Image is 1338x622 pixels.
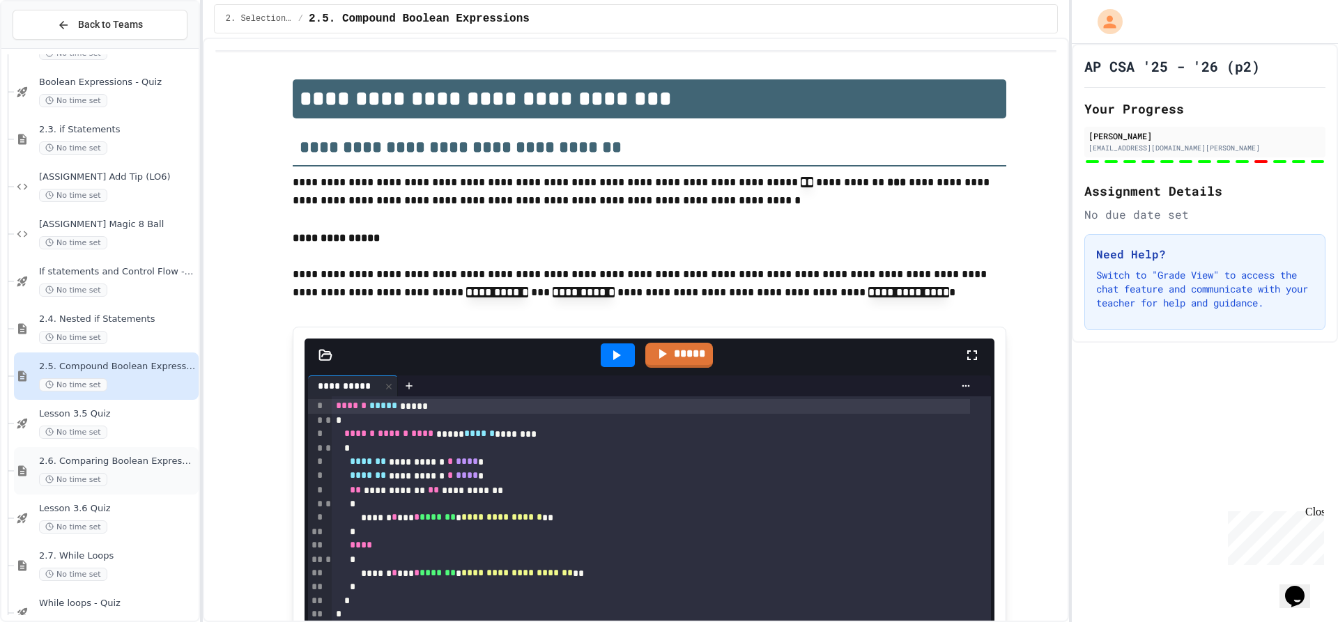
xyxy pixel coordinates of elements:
[39,550,196,562] span: 2.7. While Loops
[39,266,196,278] span: If statements and Control Flow - Quiz
[39,171,196,183] span: [ASSIGNMENT] Add Tip (LO6)
[39,598,196,609] span: While loops - Quiz
[1083,6,1126,38] div: My Account
[226,13,293,24] span: 2. Selection and Iteration
[1096,268,1314,310] p: Switch to "Grade View" to access the chat feature and communicate with your teacher for help and ...
[39,456,196,467] span: 2.6. Comparing Boolean Expressions ([PERSON_NAME] Laws)
[6,6,96,88] div: Chat with us now!Close
[39,361,196,373] span: 2.5. Compound Boolean Expressions
[39,520,107,534] span: No time set
[39,219,196,231] span: [ASSIGNMENT] Magic 8 Ball
[1084,99,1325,118] h2: Your Progress
[1084,206,1325,223] div: No due date set
[39,141,107,155] span: No time set
[309,10,530,27] span: 2.5. Compound Boolean Expressions
[39,313,196,325] span: 2.4. Nested if Statements
[39,408,196,420] span: Lesson 3.5 Quiz
[39,283,107,297] span: No time set
[39,331,107,344] span: No time set
[39,426,107,439] span: No time set
[39,473,107,486] span: No time set
[1222,506,1324,565] iframe: chat widget
[39,124,196,136] span: 2.3. if Statements
[1279,566,1324,608] iframe: chat widget
[39,94,107,107] span: No time set
[1084,56,1260,76] h1: AP CSA '25 - '26 (p2)
[1084,181,1325,201] h2: Assignment Details
[298,13,303,24] span: /
[39,77,196,88] span: Boolean Expressions - Quiz
[13,10,187,40] button: Back to Teams
[39,189,107,202] span: No time set
[1089,143,1321,153] div: [EMAIL_ADDRESS][DOMAIN_NAME][PERSON_NAME]
[78,17,143,32] span: Back to Teams
[1096,246,1314,263] h3: Need Help?
[39,236,107,249] span: No time set
[39,503,196,515] span: Lesson 3.6 Quiz
[39,378,107,391] span: No time set
[39,568,107,581] span: No time set
[1089,130,1321,142] div: [PERSON_NAME]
